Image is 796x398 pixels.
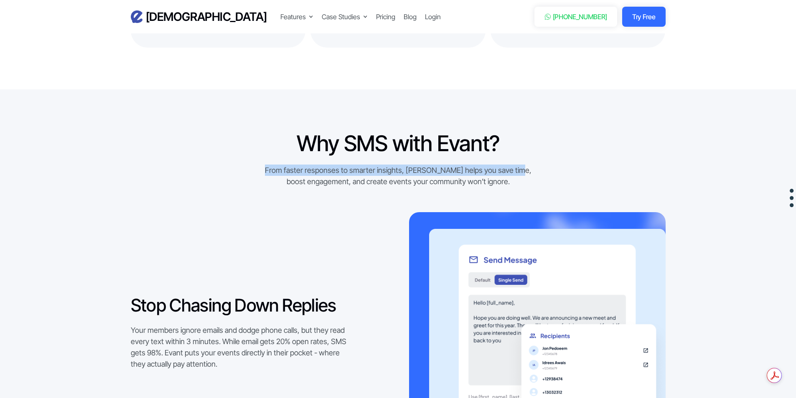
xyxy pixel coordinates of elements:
[553,12,608,22] div: [PHONE_NUMBER]
[131,10,267,24] a: home
[131,294,352,317] h3: Stop Chasing Down Replies
[146,10,267,24] h3: [DEMOGRAPHIC_DATA]
[259,165,537,187] div: From faster responses to smarter insights, [PERSON_NAME] helps you save time, boost engagement, a...
[534,7,618,27] a: [PHONE_NUMBER]
[322,12,360,22] div: Case Studies
[280,12,306,22] div: Features
[622,7,665,27] a: Try Free
[425,12,441,22] a: Login
[131,324,352,370] div: Your members ignore emails and dodge phone calls, but they read every text within 3 minutes. Whil...
[376,12,395,22] a: Pricing
[259,131,537,156] h2: Why SMS with Evant?
[322,12,368,22] div: Case Studies
[280,12,313,22] div: Features
[404,12,417,22] a: Blog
